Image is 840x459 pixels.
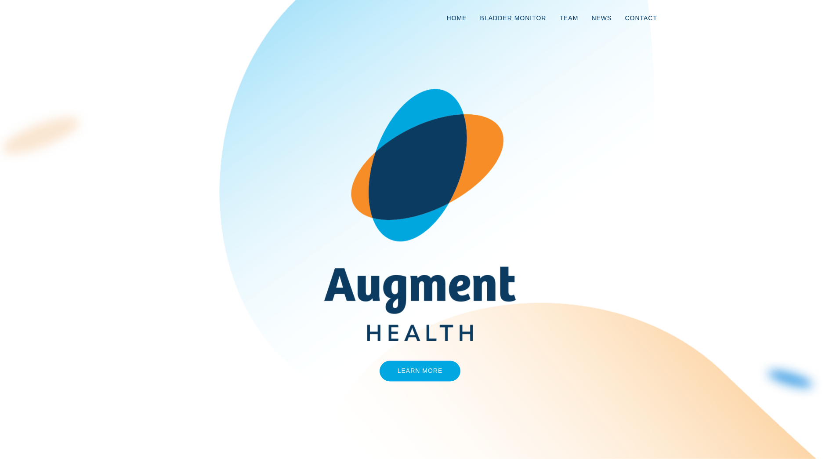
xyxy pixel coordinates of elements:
[380,361,461,382] a: Learn More
[474,4,553,33] a: Bladder Monitor
[440,4,474,33] a: Home
[618,4,664,33] a: Contact
[176,15,211,23] img: logo
[553,4,585,33] a: Team
[585,4,618,33] a: News
[318,89,522,341] img: AugmentHealth_FullColor_Transparent.png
